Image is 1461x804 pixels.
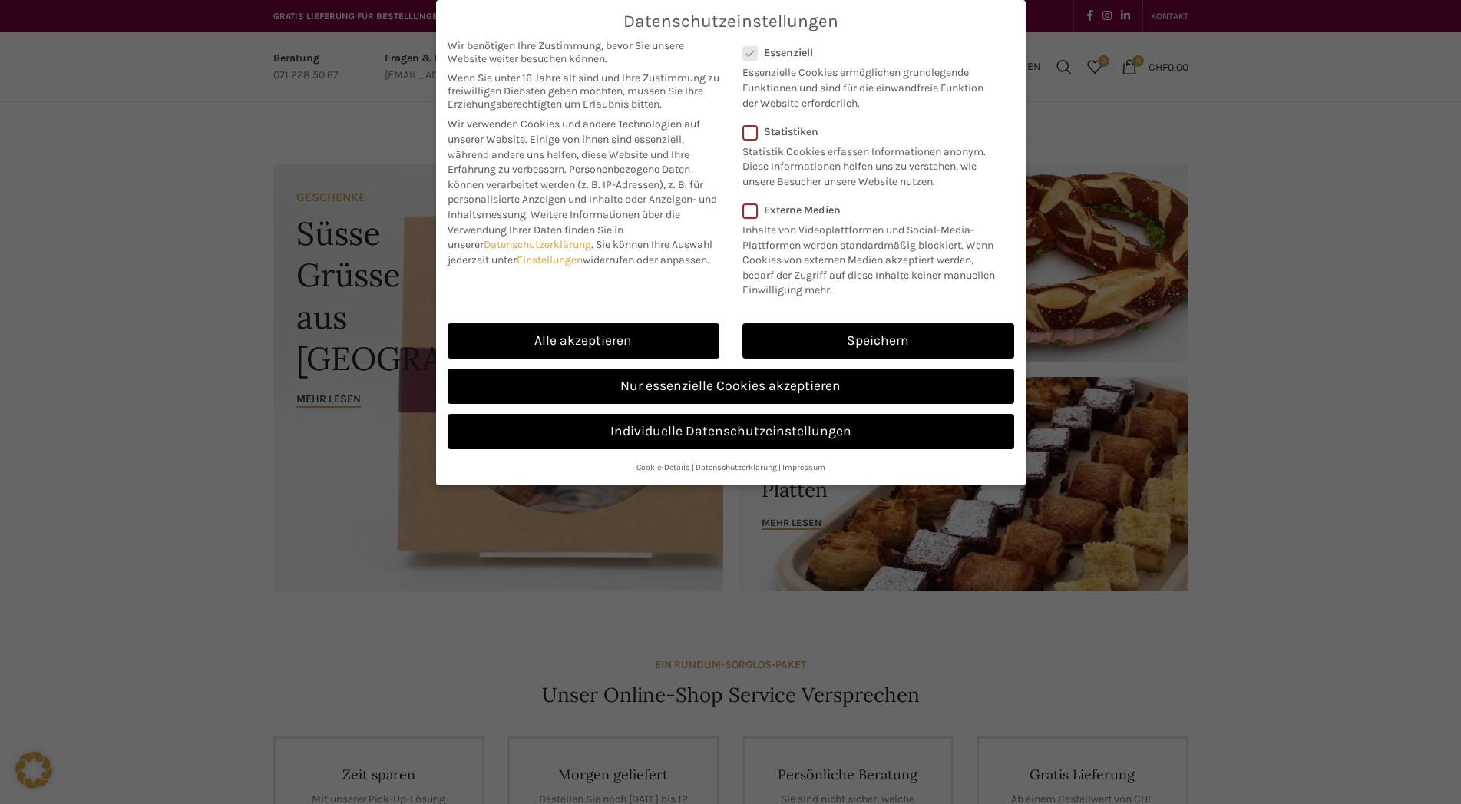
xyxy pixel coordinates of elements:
span: Weitere Informationen über die Verwendung Ihrer Daten finden Sie in unserer . [448,208,680,251]
a: Speichern [742,323,1014,359]
span: Wir verwenden Cookies und andere Technologien auf unserer Website. Einige von ihnen sind essenzie... [448,117,700,176]
a: Cookie-Details [636,462,690,472]
span: Datenschutzeinstellungen [623,12,838,31]
label: Statistiken [742,125,994,138]
p: Inhalte von Videoplattformen und Social-Media-Plattformen werden standardmäßig blockiert. Wenn Co... [742,217,1004,298]
a: Nur essenzielle Cookies akzeptieren [448,369,1014,404]
a: Datenschutzerklärung [484,238,591,251]
p: Essenzielle Cookies ermöglichen grundlegende Funktionen und sind für die einwandfreie Funktion de... [742,59,994,111]
span: Wenn Sie unter 16 Jahre alt sind und Ihre Zustimmung zu freiwilligen Diensten geben möchten, müss... [448,71,719,111]
a: Impressum [782,462,825,472]
a: Datenschutzerklärung [696,462,777,472]
a: Alle akzeptieren [448,323,719,359]
span: Personenbezogene Daten können verarbeitet werden (z. B. IP-Adressen), z. B. für personalisierte A... [448,163,717,221]
span: Sie können Ihre Auswahl jederzeit unter widerrufen oder anpassen. [448,238,712,266]
label: Externe Medien [742,203,1004,217]
a: Einstellungen [517,253,583,266]
a: Individuelle Datenschutzeinstellungen [448,414,1014,449]
label: Essenziell [742,46,994,59]
span: Wir benötigen Ihre Zustimmung, bevor Sie unsere Website weiter besuchen können. [448,39,719,65]
p: Statistik Cookies erfassen Informationen anonym. Diese Informationen helfen uns zu verstehen, wie... [742,138,994,190]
